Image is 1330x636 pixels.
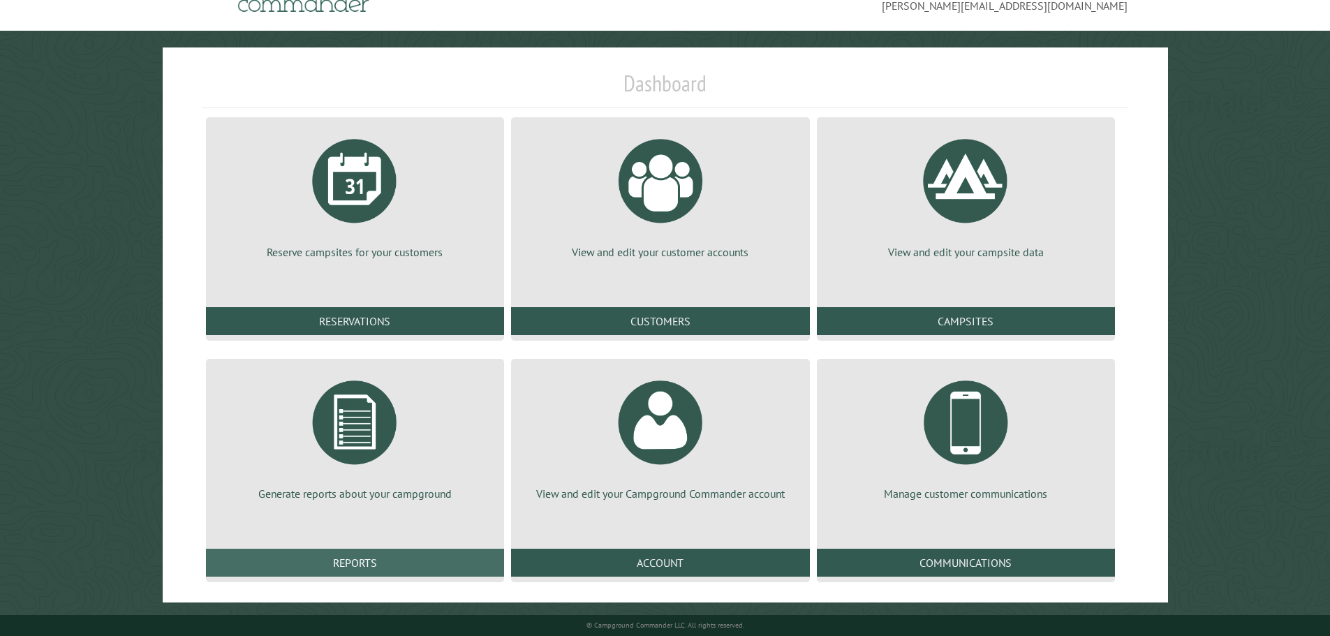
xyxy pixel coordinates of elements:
a: View and edit your customer accounts [528,128,792,260]
p: View and edit your Campground Commander account [528,486,792,501]
p: View and edit your customer accounts [528,244,792,260]
a: View and edit your Campground Commander account [528,370,792,501]
a: Campsites [817,307,1115,335]
a: Communications [817,549,1115,577]
a: Account [511,549,809,577]
a: Customers [511,307,809,335]
p: Generate reports about your campground [223,486,487,501]
a: Reserve campsites for your customers [223,128,487,260]
p: View and edit your campsite data [834,244,1098,260]
p: Manage customer communications [834,486,1098,501]
h1: Dashboard [202,70,1128,108]
a: Reports [206,549,504,577]
a: View and edit your campsite data [834,128,1098,260]
a: Reservations [206,307,504,335]
p: Reserve campsites for your customers [223,244,487,260]
a: Manage customer communications [834,370,1098,501]
a: Generate reports about your campground [223,370,487,501]
small: © Campground Commander LLC. All rights reserved. [586,621,744,630]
